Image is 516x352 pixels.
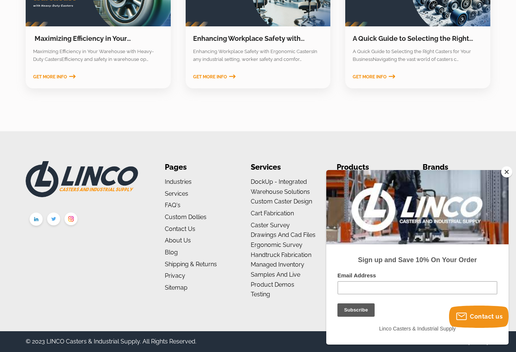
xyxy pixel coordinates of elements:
[165,272,185,279] a: Privacy
[449,306,509,328] button: Contact us
[165,237,191,244] a: About us
[193,74,235,79] a: Get More Info
[251,161,318,173] li: Services
[251,271,300,288] a: Samples and Live Product Demos
[423,161,490,173] li: Brands
[165,202,180,209] a: FAQ's
[33,35,151,52] a: ​ Maximizing Efficiency in Your Warehouse with Heavy-Duty Casters
[193,35,305,52] a: Enhancing Workplace Safety with Ergonomic Casters
[345,48,490,63] section: A Quick Guide to Selecting the Right Casters for Your BusinessNavigating the vast world of caster...
[165,261,217,268] a: Shipping & Returns
[251,222,290,229] a: Caster Survey
[53,156,129,162] span: Linco Casters & Industrial Supply
[26,48,170,63] section: Maximizing Efficiency in Your Warehouse with Heavy-Duty CastersEfficiency and safety in warehouse...
[186,48,330,63] section: Enhancing Workplace Safety with Ergonomic CastersIn any industrial setting, worker safety and com...
[353,74,387,79] span: Get More Info
[501,166,512,177] button: Close
[451,338,490,345] a: Privacy Policy.
[165,284,188,291] a: Sitemap
[353,35,473,52] a: A Quick Guide to Selecting the Right Casters for Your Business
[28,211,45,229] img: linkedin.png
[63,211,80,229] img: instagram.png
[251,210,294,217] a: Cart Fabrication
[353,74,395,79] a: Get More Info
[165,249,178,256] a: Blog
[26,161,138,197] img: LINCO CASTERS & INDUSTRIAL SUPPLY
[193,74,227,79] span: Get More Info
[26,337,196,347] div: © 2023 LINCO Casters & Industrial Supply. All Rights Reserved.
[165,178,192,185] a: Industries
[11,102,171,111] label: Email Address
[11,133,48,147] input: Subscribe
[251,261,304,268] a: Managed Inventory
[251,241,302,248] a: Ergonomic Survey
[165,190,188,197] a: Services
[251,198,312,205] a: Custom Caster Design
[165,214,206,221] a: Custom Dollies
[33,74,67,79] span: Get More Info
[470,313,503,320] span: Contact us
[45,211,63,229] img: twitter.png
[251,251,311,258] a: Handtruck Fabrication
[337,161,404,173] li: Products
[32,86,150,94] strong: Sign up and Save 10% On Your Order
[165,225,195,232] a: Contact Us
[165,161,232,173] li: Pages
[33,74,76,79] a: Get More Info
[251,291,270,298] a: Testing
[251,231,315,238] a: Drawings and Cad Files
[251,178,310,195] a: DockUp - Integrated Warehouse Solutions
